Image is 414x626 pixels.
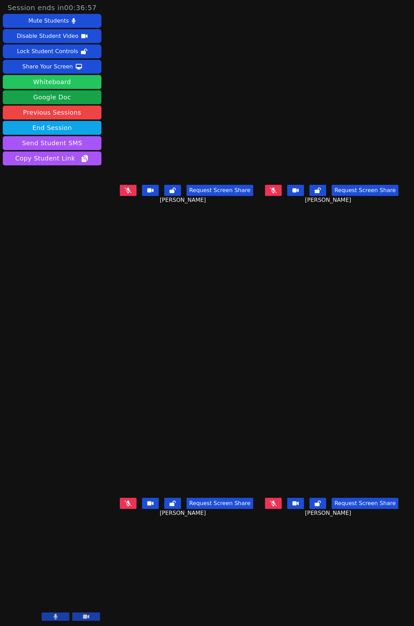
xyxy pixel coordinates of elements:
span: [PERSON_NAME] [305,196,353,204]
button: Request Screen Share [332,185,398,196]
button: Copy Student Link [3,151,101,165]
button: Whiteboard [3,75,101,89]
button: End Session [3,121,101,135]
span: Copy Student Link [15,154,89,163]
button: Lock Student Controls [3,44,101,58]
button: Send Student SMS [3,136,101,150]
span: [PERSON_NAME] [160,196,208,204]
a: Previous Sessions [3,106,101,120]
div: Lock Student Controls [17,46,78,57]
button: Mute Students [3,14,101,28]
span: [PERSON_NAME] [160,509,208,517]
span: [PERSON_NAME] [305,509,353,517]
button: Disable Student Video [3,29,101,43]
span: Session ends in [8,3,97,13]
button: Request Screen Share [332,498,398,509]
div: Mute Students [28,15,69,26]
div: Share Your Screen [22,61,73,72]
a: Google Doc [3,90,101,104]
button: Request Screen Share [187,498,253,509]
div: Disable Student Video [17,31,78,42]
time: 00:36:57 [64,3,97,12]
button: Share Your Screen [3,60,101,74]
button: Request Screen Share [187,185,253,196]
